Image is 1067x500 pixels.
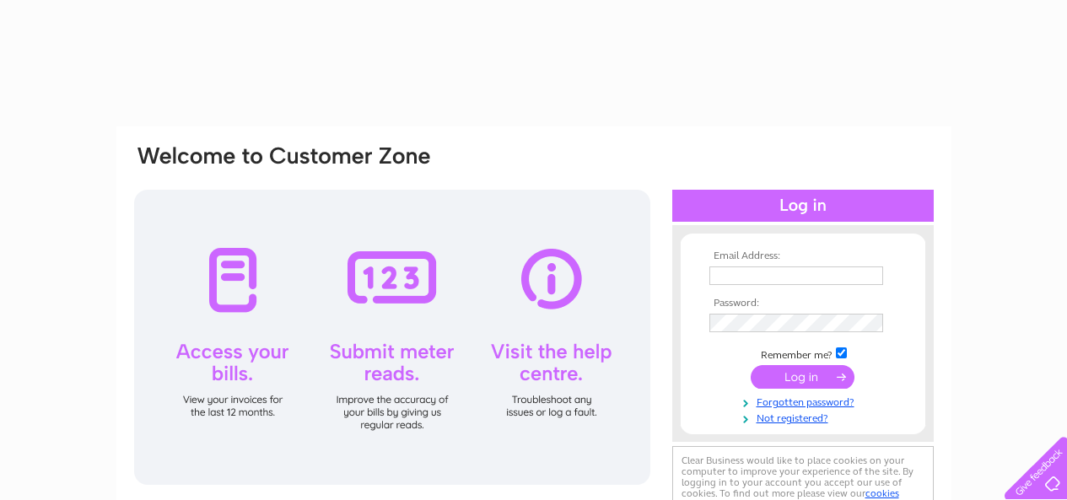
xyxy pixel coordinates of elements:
[751,365,854,389] input: Submit
[709,393,901,409] a: Forgotten password?
[709,409,901,425] a: Not registered?
[705,250,901,262] th: Email Address:
[705,298,901,309] th: Password:
[705,345,901,362] td: Remember me?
